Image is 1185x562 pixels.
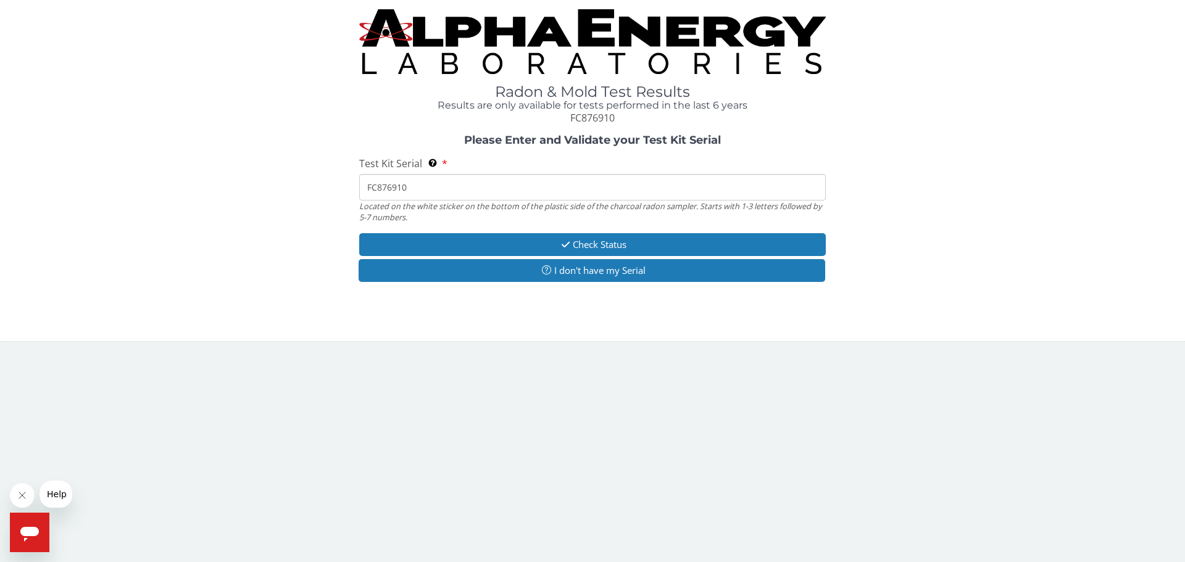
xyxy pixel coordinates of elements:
button: I don't have my Serial [359,259,825,282]
div: Located on the white sticker on the bottom of the plastic side of the charcoal radon sampler. Sta... [359,200,826,223]
h1: Radon & Mold Test Results [359,84,826,100]
iframe: Message from company [39,481,72,508]
button: Check Status [359,233,826,256]
iframe: Button to launch messaging window [10,513,49,552]
h4: Results are only available for tests performed in the last 6 years [359,100,826,111]
span: Test Kit Serial [359,157,422,170]
span: FC876910 [570,111,615,125]
iframe: Close message [10,483,35,508]
img: TightCrop.jpg [359,9,826,74]
strong: Please Enter and Validate your Test Kit Serial [464,133,721,147]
